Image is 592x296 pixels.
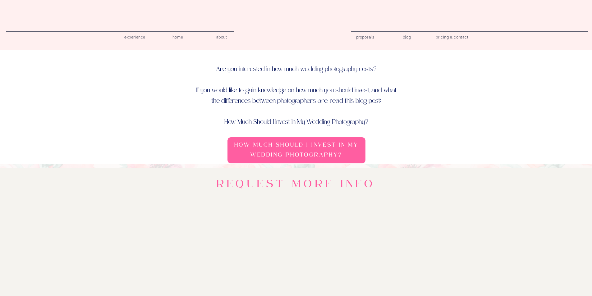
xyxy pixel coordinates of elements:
[195,64,397,114] p: Are you interested in how much wedding photography costs? If you would like to gain knowledge on ...
[120,33,150,39] a: experience
[213,33,231,39] a: about
[398,33,416,39] a: blog
[195,178,397,194] h1: Request more Info
[169,33,187,39] a: home
[434,33,471,42] a: pricing & contact
[230,140,363,162] a: How Much Should I Invest In My Wedding Photography?
[356,33,374,39] a: proposals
